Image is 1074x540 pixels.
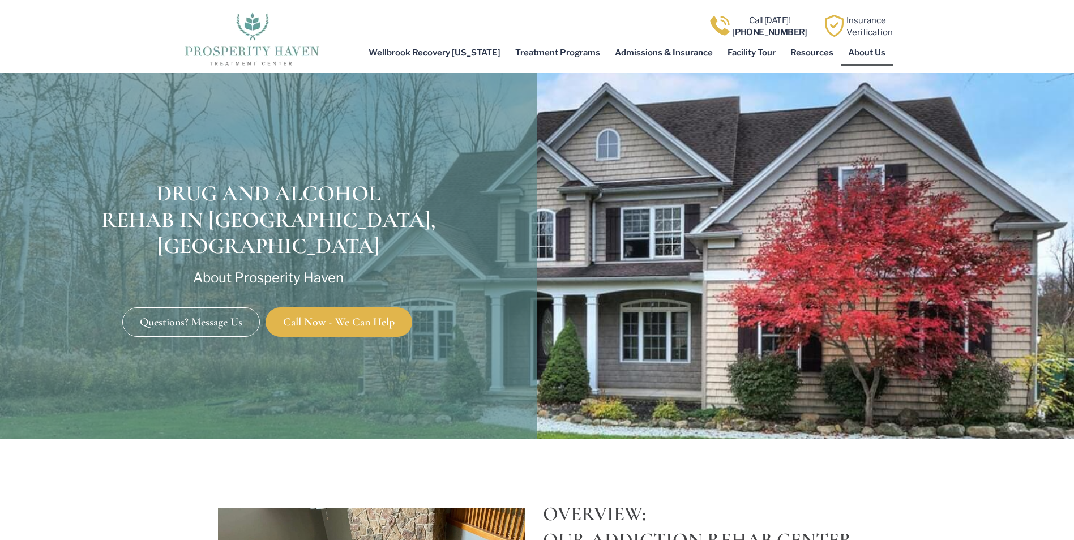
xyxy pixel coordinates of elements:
p: About Prosperity Haven [6,271,532,285]
a: Questions? Message Us [122,307,260,337]
a: Admissions & Insurance [607,40,720,66]
span: Call Now - We Can Help [283,316,395,328]
a: InsuranceVerification [846,15,893,37]
img: Call one of Prosperity Haven's dedicated counselors today so we can help you overcome addiction [709,15,731,37]
a: About Us [841,40,893,66]
a: Wellbrook Recovery [US_STATE] [361,40,508,66]
a: Treatment Programs [508,40,607,66]
h1: DRUG AND ALCOHOL REHAB IN [GEOGRAPHIC_DATA], [GEOGRAPHIC_DATA] [6,181,532,260]
img: The logo for Prosperity Haven Addiction Recovery Center. [181,10,322,66]
a: Facility Tour [720,40,783,66]
a: Call Now - We Can Help [266,307,412,337]
span: Questions? Message Us [140,316,242,328]
img: Learn how Prosperity Haven, a verified substance abuse center can help you overcome your addiction [823,15,845,37]
a: Call [DATE]![PHONE_NUMBER] [732,15,807,37]
a: Resources [783,40,841,66]
b: [PHONE_NUMBER] [732,27,807,37]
